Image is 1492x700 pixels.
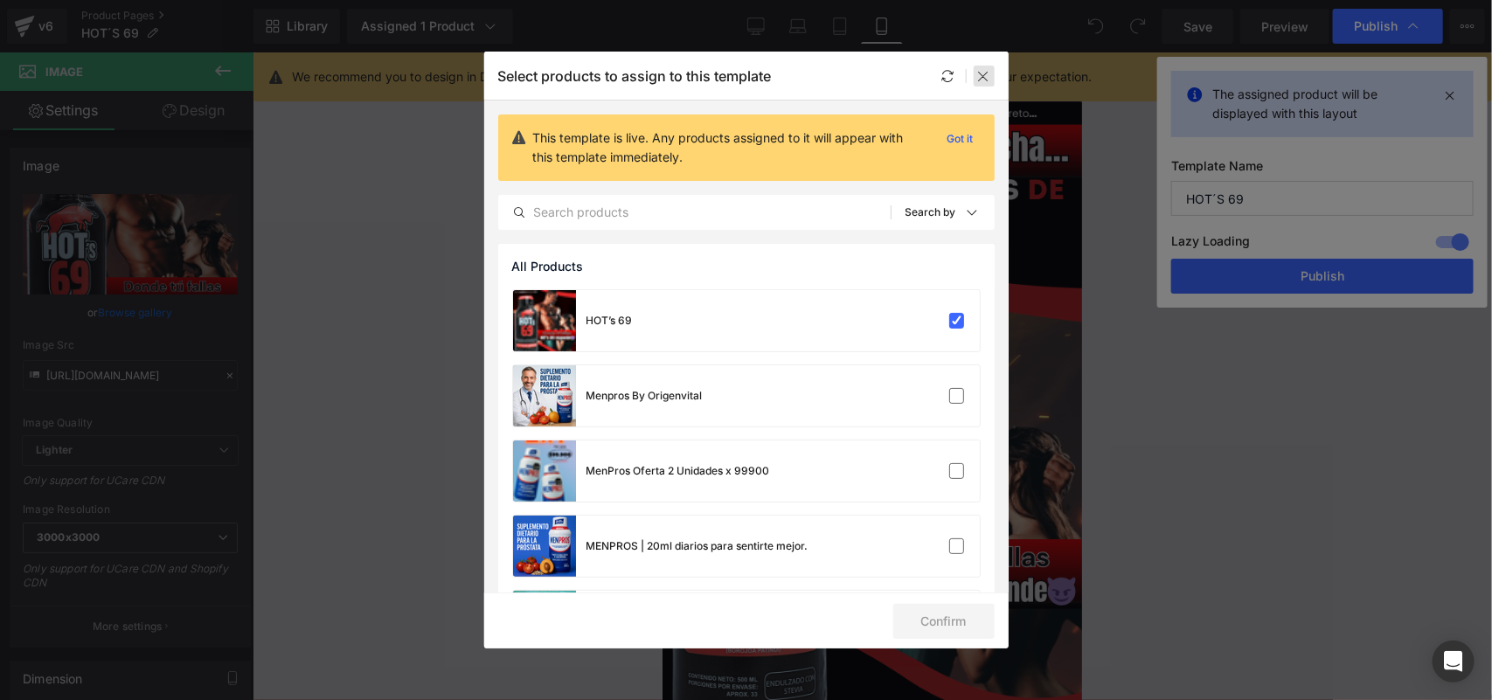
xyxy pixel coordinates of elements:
a: product-img [513,290,576,351]
p: Got it [940,128,981,149]
div: HOT’s 69 [586,313,633,329]
div: MenPros Oferta 2 Unidades x 99900 [586,463,770,479]
span: Envío GRATIS hoy | Pago al recibir 💳 | Registro INVIMA verificado ✅ [46,10,440,38]
p: This template is live. Any products assigned to it will appear with this template immediately. [532,128,926,167]
button: Confirm [893,604,995,639]
div: MENPROS | 20ml diarios para sentirte mejor. [586,538,808,554]
p: Select products to assign to this template [498,67,772,85]
input: Search products [499,202,891,223]
p: Search by [906,206,956,218]
a: product-img [513,365,576,426]
a: product-img [513,516,576,577]
li: 1 of 1 [46,10,440,38]
div: Open Intercom Messenger [1433,641,1475,683]
a: product-img [513,591,576,652]
div: Menpros By Origenvital [586,388,703,404]
span: All Products [512,260,584,274]
a: product-img [513,440,576,502]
